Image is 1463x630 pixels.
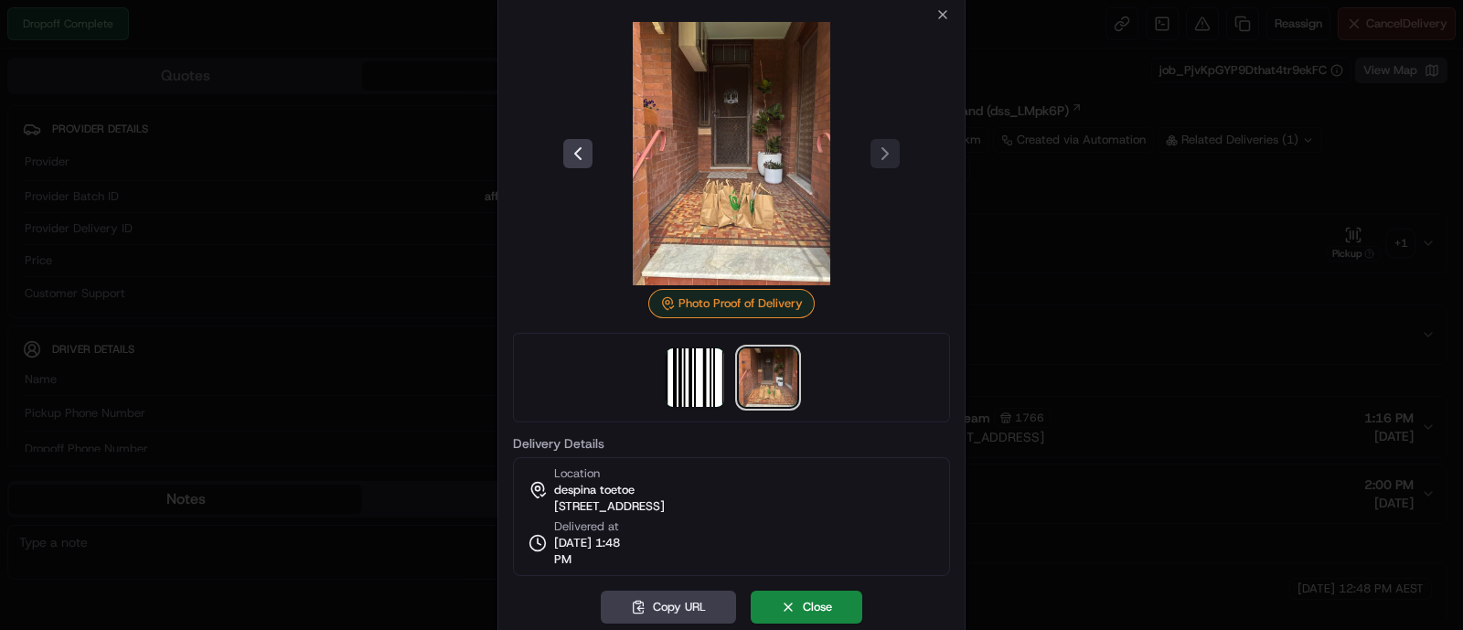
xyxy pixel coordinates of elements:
[554,535,638,568] span: [DATE] 1:48 PM
[554,518,638,535] span: Delivered at
[554,482,635,498] span: despina toetoe
[648,289,815,318] div: Photo Proof of Delivery
[601,591,736,624] button: Copy URL
[739,348,797,407] img: photo_proof_of_delivery image
[600,22,863,285] img: photo_proof_of_delivery image
[751,591,862,624] button: Close
[666,348,724,407] img: barcode_scan_on_pickup image
[554,498,665,515] span: [STREET_ADDRESS]
[554,465,600,482] span: Location
[513,437,950,450] label: Delivery Details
